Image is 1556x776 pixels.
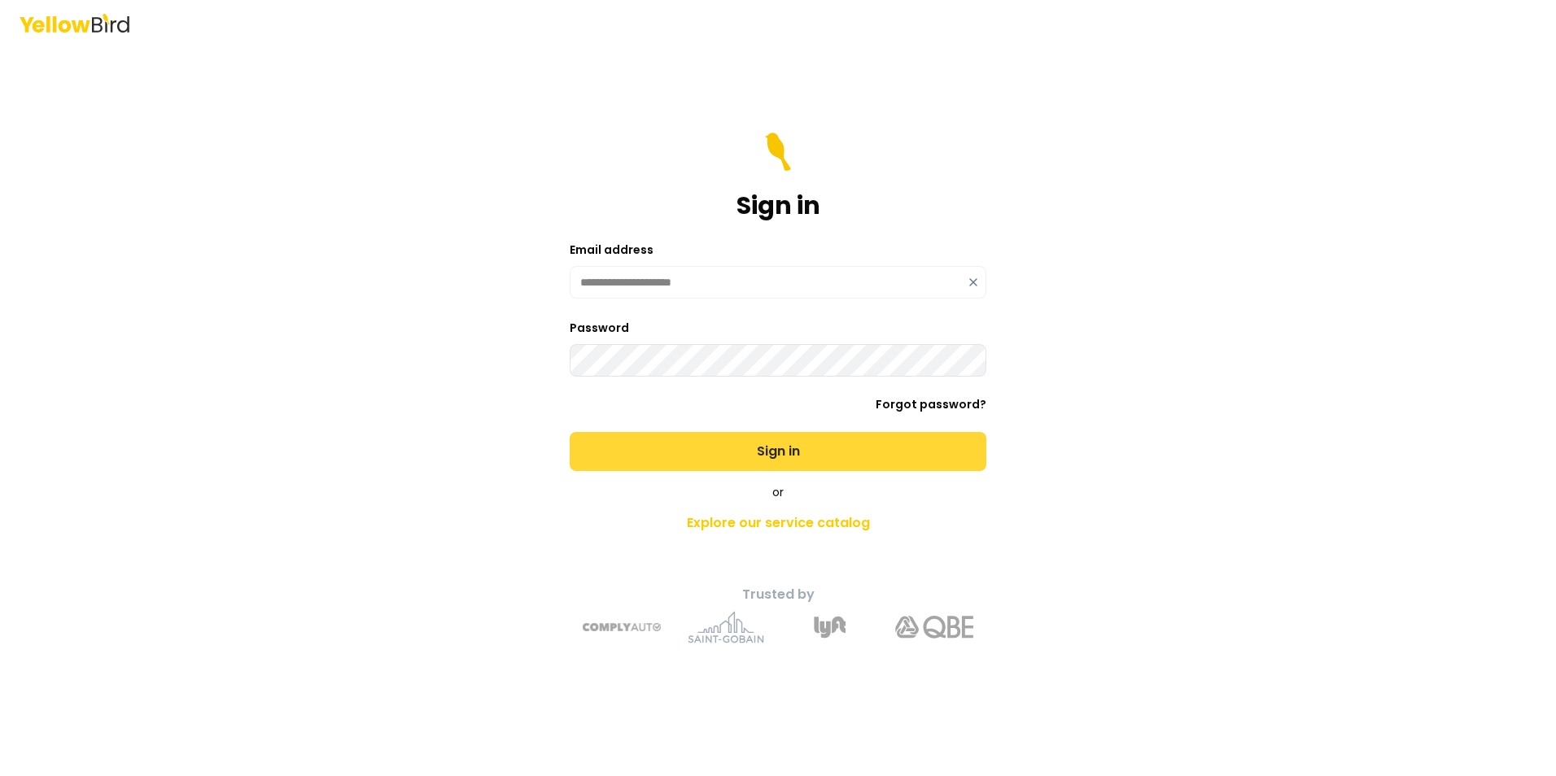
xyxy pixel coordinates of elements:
span: or [772,484,784,500]
button: Sign in [570,432,986,471]
label: Email address [570,242,653,258]
a: Explore our service catalog [492,507,1064,539]
p: Trusted by [492,585,1064,604]
h1: Sign in [736,191,820,220]
a: Forgot password? [876,396,986,412]
label: Password [570,320,629,336]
